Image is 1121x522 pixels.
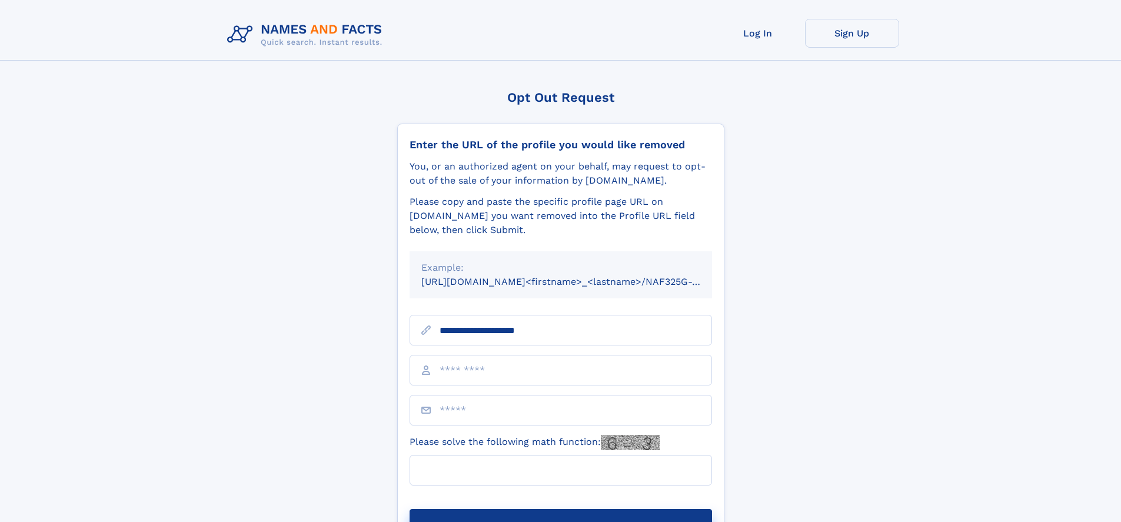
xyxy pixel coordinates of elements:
img: Logo Names and Facts [222,19,392,51]
div: Please copy and paste the specific profile page URL on [DOMAIN_NAME] you want removed into the Pr... [410,195,712,237]
label: Please solve the following math function: [410,435,660,450]
div: You, or an authorized agent on your behalf, may request to opt-out of the sale of your informatio... [410,159,712,188]
div: Enter the URL of the profile you would like removed [410,138,712,151]
div: Example: [421,261,700,275]
small: [URL][DOMAIN_NAME]<firstname>_<lastname>/NAF325G-xxxxxxxx [421,276,734,287]
div: Opt Out Request [397,90,724,105]
a: Sign Up [805,19,899,48]
a: Log In [711,19,805,48]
